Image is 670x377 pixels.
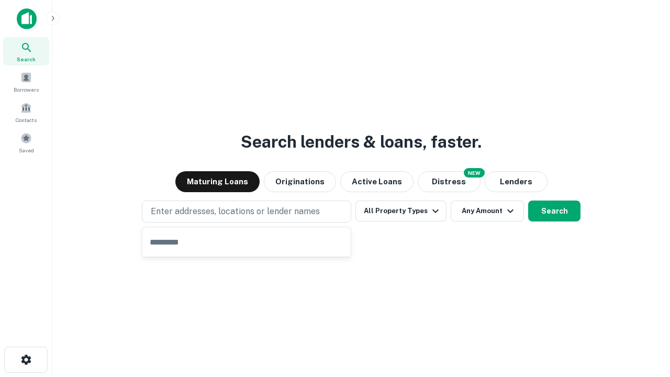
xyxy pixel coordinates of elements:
span: Contacts [16,116,37,124]
div: NEW [464,168,485,178]
span: Search [17,55,36,63]
button: Lenders [485,171,548,192]
a: Contacts [3,98,49,126]
button: Originations [264,171,336,192]
button: Search distressed loans with lien and other non-mortgage details. [418,171,481,192]
button: All Property Types [355,201,446,221]
a: Borrowers [3,68,49,96]
span: Borrowers [14,85,39,94]
a: Search [3,37,49,65]
button: Enter addresses, locations or lender names [142,201,351,223]
button: Any Amount [451,201,524,221]
p: Enter addresses, locations or lender names [151,205,320,218]
span: Saved [19,146,34,154]
h3: Search lenders & loans, faster. [241,129,482,154]
a: Saved [3,128,49,157]
button: Search [528,201,580,221]
img: capitalize-icon.png [17,8,37,29]
button: Active Loans [340,171,414,192]
iframe: Chat Widget [618,293,670,343]
button: Maturing Loans [175,171,260,192]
